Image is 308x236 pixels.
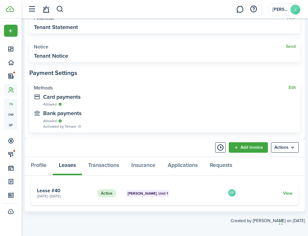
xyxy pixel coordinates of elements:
[4,99,18,109] a: tn
[37,193,92,199] card-description: [DATE] - [DATE]
[4,120,18,130] a: sp
[286,15,296,20] a: View
[43,101,57,107] span: Allowed
[43,124,76,129] span: Activated by Tenant
[4,25,18,37] button: Open menu
[234,2,246,17] a: Messaging
[40,2,52,17] a: Notifications
[6,6,14,12] img: TenantCloud
[25,157,53,175] a: Profile
[29,68,300,77] panel-main-subtitle: Payment Settings
[273,7,288,12] span: Jacob
[4,109,18,120] a: ow
[162,157,204,175] a: Applications
[215,142,226,153] button: Timeline
[34,85,289,91] widget-stats-title: Methods
[286,44,296,49] a: Send
[34,44,286,50] widget-stats-title: Notice
[97,189,116,198] status: Active
[229,142,268,153] a: Add invoice
[37,188,92,193] card-title: Lease #40
[34,53,68,59] widget-stats-description: Tenant Notice
[43,110,296,116] widget-stats-description: Bank payments
[26,3,38,15] button: Open sidebar
[25,211,305,224] created-at: Created by [PERSON_NAME] on [DATE]
[271,142,299,153] button: Open menu
[43,94,296,100] widget-stats-description: Card payments
[125,157,162,175] a: Insurance
[56,4,64,14] button: Search
[279,213,283,231] div: Drag
[34,24,78,30] widget-stats-description: Tenant Statement
[43,118,57,124] span: Allowed
[290,5,300,14] avatar-text: J
[128,191,168,196] span: [PERSON_NAME], Unit 1
[283,190,293,197] a: View
[204,157,238,175] a: Requests
[271,142,299,153] menu-btn: Actions
[289,85,296,90] button: Edit
[277,206,308,236] iframe: Chat Widget
[248,4,259,14] button: Open resource center
[82,157,125,175] a: Transactions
